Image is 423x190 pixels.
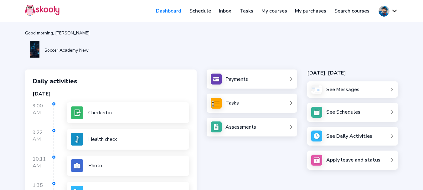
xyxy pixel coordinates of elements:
span: Daily activities [33,77,77,85]
a: Apply leave and status [307,151,398,170]
div: Apply leave and status [326,157,380,163]
a: Search courses [330,6,374,16]
img: temperature.jpg [71,133,83,146]
a: My courses [257,6,291,16]
a: Tasks [235,6,257,16]
a: Tasks [211,98,293,109]
img: activity.jpg [311,131,322,141]
div: Tasks [225,100,239,106]
a: Assessments [211,121,293,132]
div: Good morning, [PERSON_NAME] [25,30,398,36]
div: See Messages [326,86,359,93]
div: Health check [88,136,117,143]
div: [DATE], [DATE] [307,69,398,76]
a: My purchases [291,6,330,16]
div: Checked in [88,109,112,116]
a: Dashboard [152,6,185,16]
a: Payments [211,74,293,85]
a: See Daily Activities [307,127,398,146]
img: Skooly [25,4,59,16]
div: 9:22 [33,129,54,155]
div: 10:11 [33,156,54,181]
img: apply_leave.jpg [311,155,322,166]
div: Payments [225,76,248,83]
div: Assessments [225,124,256,131]
img: photo.jpg [71,159,83,172]
div: [DATE] [33,90,189,97]
div: AM [33,109,54,116]
img: message_icon.svg [311,85,322,94]
img: checkin.jpg [71,106,83,119]
img: payments.jpg [211,74,222,85]
a: Schedule [185,6,215,16]
img: schedule.jpg [311,107,322,118]
div: AM [33,162,54,169]
a: Inbox [215,6,236,16]
div: AM [33,136,54,143]
div: 9:00 [33,102,54,128]
div: See Daily Activities [326,133,372,140]
div: See Schedules [326,109,360,116]
div: Photo [88,162,102,169]
button: chevron down outline [379,6,398,17]
img: tasksForMpWeb.png [211,98,222,109]
div: Soccer Academy New [44,47,89,53]
img: assessments.jpg [211,121,222,132]
img: 201811220818377463074520373288366nJ2GFMWW9BtblCMA4.jpg [30,41,39,58]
